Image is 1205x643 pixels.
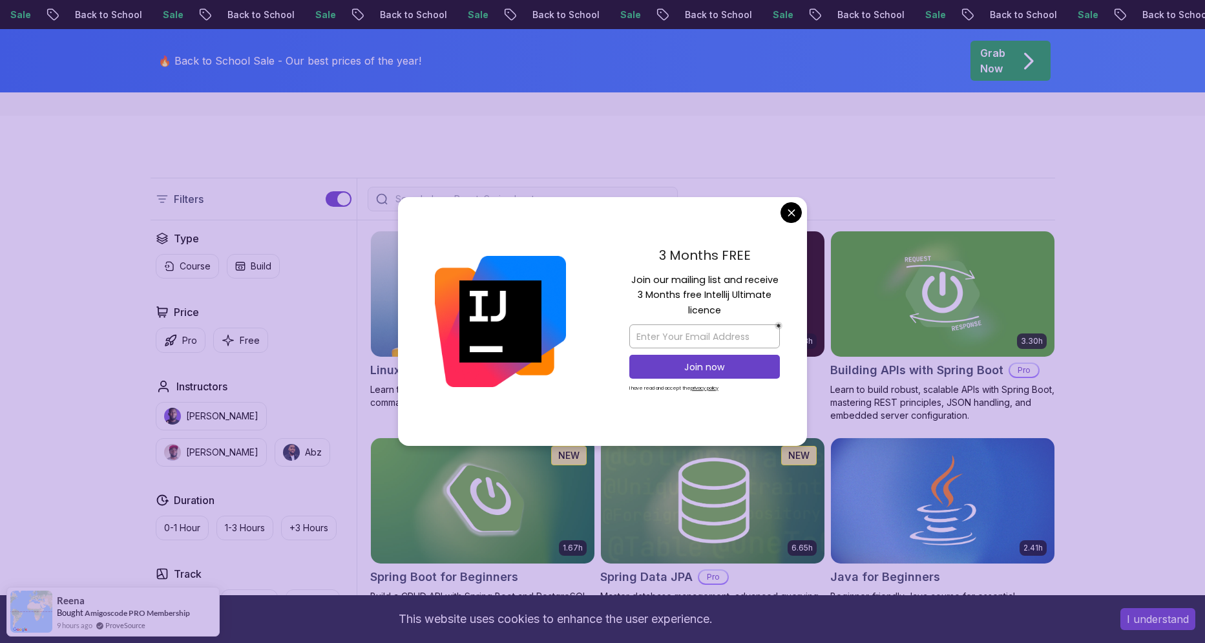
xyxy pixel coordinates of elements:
[370,361,485,379] h2: Linux Fundamentals
[10,591,52,633] img: provesource social proof notification image
[830,590,1055,616] p: Beginner-friendly Java course for essential programming skills and application development
[609,8,650,21] p: Sale
[370,383,595,409] p: Learn the fundamentals of Linux and how to use the command line
[174,566,202,582] h2: Track
[156,516,209,540] button: 0-1 Hour
[393,193,669,206] input: Search Java, React, Spring boot ...
[980,45,1005,76] p: Grab Now
[830,383,1055,422] p: Learn to build robust, scalable APIs with Spring Boot, mastering REST principles, JSON handling, ...
[1010,364,1038,377] p: Pro
[227,254,280,279] button: Build
[370,437,595,616] a: Spring Boot for Beginners card1.67hNEWSpring Boot for BeginnersBuild a CRUD API with Spring Boot ...
[225,522,265,534] p: 1-3 Hours
[289,522,328,534] p: +3 Hours
[601,438,824,564] img: Spring Data JPA card
[176,379,227,394] h2: Instructors
[830,361,1003,379] h2: Building APIs with Spring Boot
[283,444,300,461] img: instructor img
[156,402,267,430] button: instructor img[PERSON_NAME]
[521,8,609,21] p: Back to School
[251,260,271,273] p: Build
[305,446,322,459] p: Abz
[240,334,260,347] p: Free
[57,595,85,606] span: Reena
[699,571,728,584] p: Pro
[180,260,211,273] p: Course
[156,254,219,279] button: Course
[456,8,498,21] p: Sale
[174,231,199,246] h2: Type
[10,605,1101,633] div: This website uses cookies to enhance the user experience.
[830,437,1055,616] a: Java for Beginners card2.41hJava for BeginnersBeginner-friendly Java course for essential program...
[370,568,518,586] h2: Spring Boot for Beginners
[105,620,145,631] a: ProveSource
[57,607,83,618] span: Bought
[1066,8,1107,21] p: Sale
[216,8,304,21] p: Back to School
[156,328,205,353] button: Pro
[600,590,825,616] p: Master database management, advanced querying, and expert data handling with ease
[831,231,1054,357] img: Building APIs with Spring Boot card
[182,334,197,347] p: Pro
[914,8,955,21] p: Sale
[174,304,199,320] h2: Price
[304,8,345,21] p: Sale
[1023,543,1043,553] p: 2.41h
[158,53,421,69] p: 🔥 Back to School Sale - Our best prices of the year!
[600,568,693,586] h2: Spring Data JPA
[275,438,330,467] button: instructor imgAbz
[370,231,595,409] a: Linux Fundamentals card6.00hLinux FundamentalsProLearn the fundamentals of Linux and how to use t...
[213,328,268,353] button: Free
[85,608,190,618] a: Amigoscode PRO Membership
[761,8,802,21] p: Sale
[286,589,340,614] button: Dev Ops
[1021,336,1043,346] p: 3.30h
[151,8,193,21] p: Sale
[164,408,181,425] img: instructor img
[558,449,580,462] p: NEW
[370,590,595,616] p: Build a CRUD API with Spring Boot and PostgreSQL database using Spring Data JPA and Spring AI
[216,516,273,540] button: 1-3 Hours
[164,444,181,461] img: instructor img
[174,191,204,207] p: Filters
[563,543,583,553] p: 1.67h
[186,446,258,459] p: [PERSON_NAME]
[63,8,151,21] p: Back to School
[371,438,594,564] img: Spring Boot for Beginners card
[281,516,337,540] button: +3 Hours
[186,410,258,423] p: [PERSON_NAME]
[791,543,813,553] p: 6.65h
[830,231,1055,422] a: Building APIs with Spring Boot card3.30hBuilding APIs with Spring BootProLearn to build robust, s...
[600,437,825,616] a: Spring Data JPA card6.65hNEWSpring Data JPAProMaster database management, advanced querying, and ...
[156,438,267,467] button: instructor img[PERSON_NAME]
[788,449,810,462] p: NEW
[673,8,761,21] p: Back to School
[57,620,92,631] span: 9 hours ago
[164,522,200,534] p: 0-1 Hour
[221,589,278,614] button: Back End
[826,8,914,21] p: Back to School
[371,231,594,357] img: Linux Fundamentals card
[831,438,1054,564] img: Java for Beginners card
[830,568,940,586] h2: Java for Beginners
[1120,608,1195,630] button: Accept cookies
[174,492,215,508] h2: Duration
[978,8,1066,21] p: Back to School
[368,8,456,21] p: Back to School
